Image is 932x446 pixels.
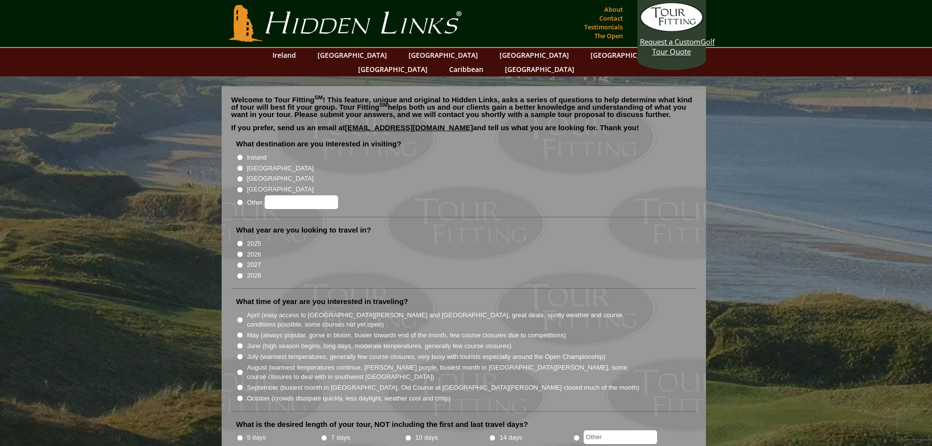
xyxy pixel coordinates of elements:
label: August (warmest temperatures continue, [PERSON_NAME] purple, busiest month in [GEOGRAPHIC_DATA][P... [247,363,640,382]
sup: SM [315,94,323,100]
label: Other: [247,195,338,209]
label: May (always popular, gorse in bloom, busier towards end of the month, few course closures due to ... [247,330,566,340]
label: 14 days [500,433,522,443]
a: Request a CustomGolf Tour Quote [640,2,704,56]
label: September (busiest month in [GEOGRAPHIC_DATA], Old Course at [GEOGRAPHIC_DATA][PERSON_NAME] close... [247,383,639,393]
input: Other [584,430,657,444]
a: [EMAIL_ADDRESS][DOMAIN_NAME] [345,123,473,132]
a: [GEOGRAPHIC_DATA] [500,62,579,76]
a: [GEOGRAPHIC_DATA] [353,62,432,76]
label: [GEOGRAPHIC_DATA] [247,185,314,194]
label: What destination are you interested in visiting? [236,139,402,149]
label: What year are you looking to travel in? [236,225,371,235]
label: [GEOGRAPHIC_DATA] [247,164,314,173]
a: [GEOGRAPHIC_DATA] [495,48,574,62]
label: October (crowds dissipate quickly, less daylight, weather cool and crisp) [247,394,451,403]
a: About [602,2,625,16]
p: Welcome to Tour Fitting ! This feature, unique and original to Hidden Links, asks a series of que... [231,96,696,118]
label: 7 days [331,433,350,443]
label: 2026 [247,250,261,259]
label: July (warmest temperatures, generally few course closures, very busy with tourists especially aro... [247,352,606,362]
sup: SM [380,102,388,108]
label: April (easy access to [GEOGRAPHIC_DATA][PERSON_NAME] and [GEOGRAPHIC_DATA], great deals, spotty w... [247,310,640,329]
a: Caribbean [444,62,488,76]
a: [GEOGRAPHIC_DATA] [404,48,483,62]
span: Request a Custom [640,37,701,47]
label: What time of year are you interested in traveling? [236,297,409,306]
input: Other: [265,195,338,209]
a: [GEOGRAPHIC_DATA] [313,48,392,62]
label: 2025 [247,239,261,249]
label: Ireland [247,153,267,163]
a: Contact [597,11,625,25]
a: Ireland [268,48,301,62]
a: The Open [592,29,625,43]
label: 2027 [247,260,261,270]
p: If you prefer, send us an email at and tell us what you are looking for. Thank you! [231,124,696,139]
label: 10 days [415,433,438,443]
label: 2028 [247,271,261,281]
a: [GEOGRAPHIC_DATA] [586,48,665,62]
label: [GEOGRAPHIC_DATA] [247,174,314,184]
label: What is the desired length of your tour, NOT including the first and last travel days? [236,420,528,429]
a: Testimonials [582,20,625,34]
label: 5 days [247,433,266,443]
label: June (high season begins, long days, moderate temperatures, generally few course closures) [247,341,512,351]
